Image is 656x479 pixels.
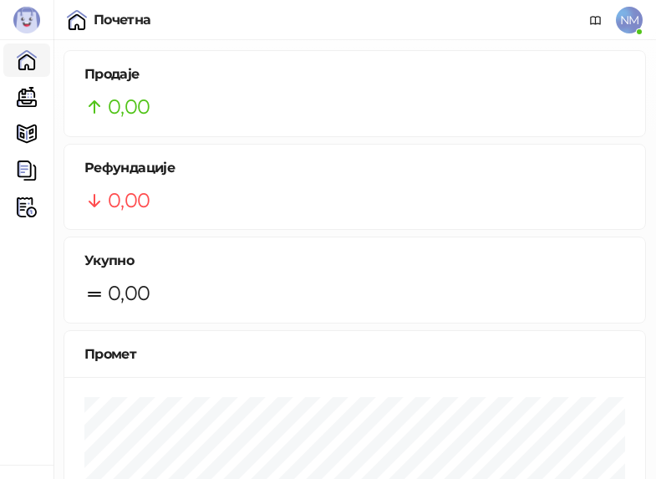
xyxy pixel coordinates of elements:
[108,185,150,217] span: 0,00
[108,278,150,309] span: 0,00
[582,7,609,33] a: Документација
[108,91,150,123] span: 0,00
[84,344,625,364] div: Промет
[84,158,625,178] h5: Рефундације
[84,64,625,84] h5: Продаје
[13,7,40,33] img: Logo
[84,251,625,271] h5: Укупно
[616,7,643,33] span: NM
[94,13,151,27] div: Почетна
